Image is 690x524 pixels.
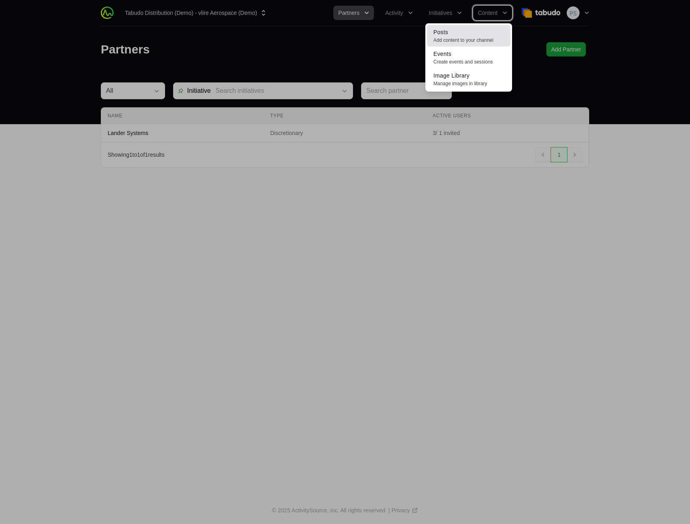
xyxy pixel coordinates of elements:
div: Content menu [473,6,512,20]
span: Image Library [433,72,470,79]
a: Image LibraryManage images in library [427,68,510,90]
span: Events [433,51,451,57]
span: Add content to your channel [433,37,504,43]
span: Manage images in library [433,80,504,87]
div: Main navigation [114,6,512,20]
span: Create events and sessions [433,59,504,65]
a: EventsCreate events and sessions [427,47,510,68]
a: PostsAdd content to your channel [427,25,510,47]
span: Posts [433,29,448,35]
